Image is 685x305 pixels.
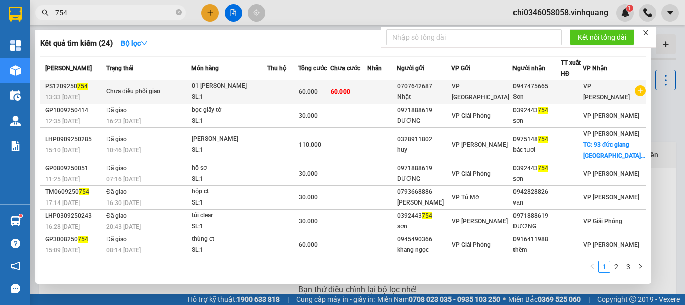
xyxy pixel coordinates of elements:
[452,241,491,248] span: VP Giải Phóng
[10,65,21,76] img: warehouse-icon
[106,212,127,219] span: Đã giao
[610,261,622,273] li: 2
[106,86,182,97] div: Chưa điều phối giao
[10,116,21,126] img: warehouse-icon
[513,81,560,92] div: 0947475665
[192,234,267,245] div: thùng ct
[586,261,598,273] li: Previous Page
[583,83,630,101] span: VP [PERSON_NAME]
[45,118,80,125] span: 12:35 [DATE]
[299,88,318,95] span: 60.000
[78,236,88,243] span: 754
[192,221,267,232] div: SL: 1
[397,81,451,92] div: 0707642687
[512,65,545,72] span: Người nhận
[192,81,267,92] div: 01 [PERSON_NAME]
[192,197,267,209] div: SL: 1
[106,176,141,183] span: 07:16 [DATE]
[121,39,148,47] strong: Bộ lọc
[452,112,491,119] span: VP Giải Phóng
[330,65,360,72] span: Chưa cước
[299,194,318,201] span: 30.000
[45,81,103,92] div: PS1209250
[45,105,103,116] div: GP1009250414
[513,145,560,155] div: bác tươi
[622,261,634,273] li: 3
[106,199,141,207] span: 16:30 [DATE]
[583,112,639,119] span: VP [PERSON_NAME]
[367,65,382,72] span: Nhãn
[176,8,182,18] span: close-circle
[513,92,560,103] div: Sơn
[397,234,451,245] div: 0945490366
[42,9,49,16] span: search
[397,163,451,174] div: 0971888619
[45,94,80,101] span: 13:33 [DATE]
[45,234,103,245] div: GP3008250
[106,136,127,143] span: Đã giao
[77,83,88,90] span: 754
[634,261,646,273] button: right
[191,65,219,72] span: Món hàng
[452,218,508,225] span: VP [PERSON_NAME]
[331,88,350,95] span: 60.000
[11,284,20,293] span: message
[513,221,560,232] div: DƯƠNG
[192,174,267,185] div: SL: 1
[635,85,646,96] span: plus-circle
[106,65,133,72] span: Trạng thái
[299,112,318,119] span: 30.000
[106,165,127,172] span: Đã giao
[397,221,451,232] div: sơn
[45,176,80,183] span: 11:25 [DATE]
[45,223,80,230] span: 16:28 [DATE]
[10,90,21,101] img: warehouse-icon
[55,7,174,18] input: Tìm tên, số ĐT hoặc mã đơn
[397,211,451,221] div: 0392443
[192,134,267,145] div: [PERSON_NAME]
[397,145,451,155] div: huy
[583,218,622,225] span: VP Giải Phóng
[299,218,318,225] span: 30.000
[10,216,21,226] img: warehouse-icon
[176,9,182,15] span: close-circle
[452,170,491,177] span: VP Giải Phóng
[192,145,267,156] div: SL: 1
[583,194,639,201] span: VP [PERSON_NAME]
[637,263,643,269] span: right
[106,223,141,230] span: 20:43 [DATE]
[397,92,451,103] div: Nhật
[589,263,595,269] span: left
[583,141,645,159] span: TC: 93 đức giang [GEOGRAPHIC_DATA]...
[192,210,267,221] div: túi clear
[513,187,560,197] div: 0942828826
[397,174,451,184] div: DƯƠNG
[451,65,470,72] span: VP Gửi
[192,186,267,197] div: hộp ct
[299,241,318,248] span: 60.000
[106,147,141,154] span: 10:46 [DATE]
[192,116,267,127] div: SL: 1
[422,212,432,219] span: 754
[397,134,451,145] div: 0328911802
[513,134,560,145] div: 0975148
[583,65,607,72] span: VP Nhận
[192,163,267,174] div: hồ sơ
[513,163,560,174] div: 0392443
[45,134,103,145] div: LHP0909250285
[634,261,646,273] li: Next Page
[538,107,548,114] span: 754
[570,29,634,45] button: Kết nối tổng đài
[10,141,21,151] img: solution-icon
[106,118,141,125] span: 16:23 [DATE]
[583,241,639,248] span: VP [PERSON_NAME]
[141,40,148,47] span: down
[583,130,639,137] span: VP [PERSON_NAME]
[192,92,267,103] div: SL: 1
[192,245,267,256] div: SL: 1
[578,32,626,43] span: Kết nối tổng đài
[623,261,634,272] a: 3
[452,83,509,101] span: VP [GEOGRAPHIC_DATA]
[299,141,321,148] span: 110.000
[513,174,560,184] div: sơn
